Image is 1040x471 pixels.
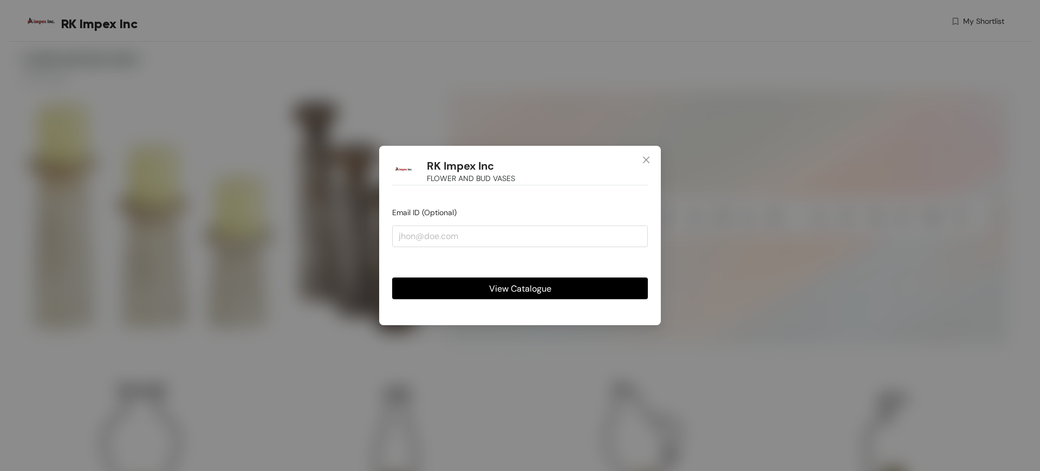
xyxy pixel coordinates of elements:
[392,159,414,180] img: Buyer Portal
[632,146,661,175] button: Close
[427,159,494,173] h1: RK Impex Inc
[489,281,551,295] span: View Catalogue
[427,172,515,184] span: FLOWER AND BUD VASES
[392,278,648,299] button: View Catalogue
[392,208,457,217] span: Email ID (Optional)
[642,156,651,164] span: close
[392,225,648,247] input: jhon@doe.com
